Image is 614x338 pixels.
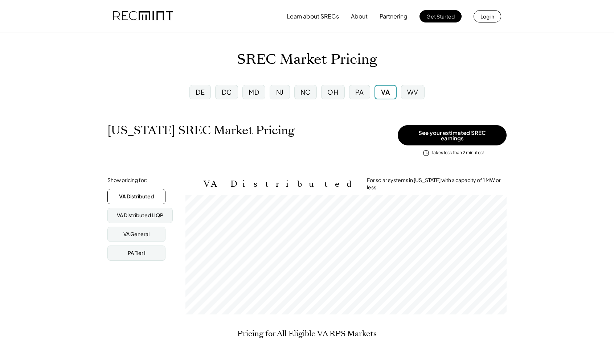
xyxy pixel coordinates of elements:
[367,177,507,191] div: For solar systems in [US_STATE] with a capacity of 1 MW or less.
[128,250,146,257] div: PA Tier I
[117,212,163,219] div: VA Distributed LIQP
[355,87,364,96] div: PA
[276,87,284,96] div: NJ
[123,231,150,238] div: VA General
[249,87,259,96] div: MD
[107,177,147,184] div: Show pricing for:
[107,123,295,137] h1: [US_STATE] SREC Market Pricing
[380,9,408,24] button: Partnering
[398,125,507,145] button: See your estimated SREC earnings
[237,51,377,68] h1: SREC Market Pricing
[196,87,205,96] div: DE
[327,87,338,96] div: OH
[204,179,356,189] h2: VA Distributed
[431,150,484,156] div: takes less than 2 minutes!
[419,10,462,22] button: Get Started
[351,9,368,24] button: About
[474,10,501,22] button: Log in
[287,9,339,24] button: Learn about SRECs
[381,87,390,96] div: VA
[113,4,173,29] img: recmint-logotype%403x.png
[407,87,418,96] div: WV
[300,87,311,96] div: NC
[119,193,154,200] div: VA Distributed
[222,87,232,96] div: DC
